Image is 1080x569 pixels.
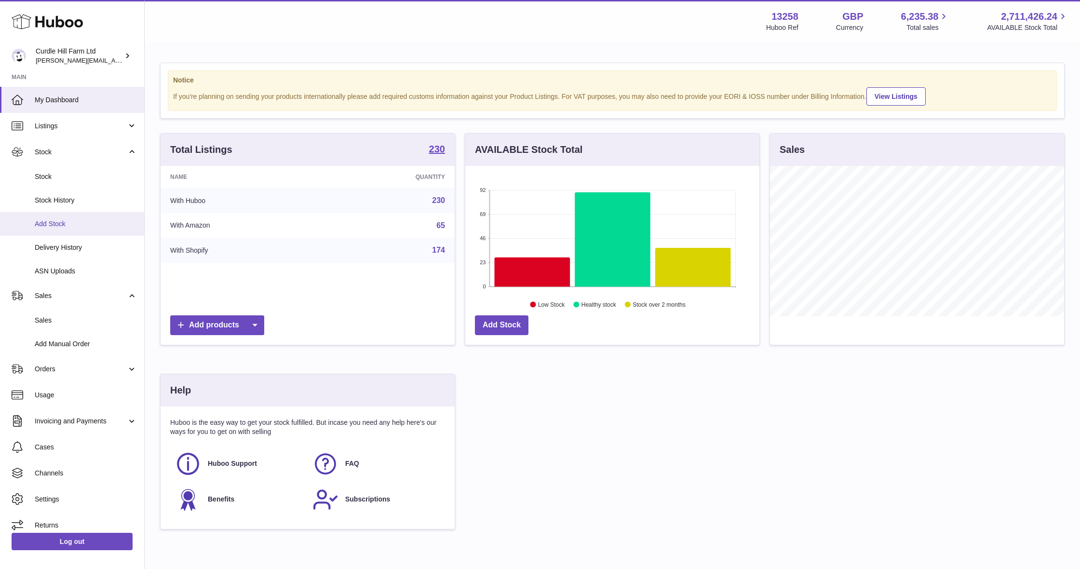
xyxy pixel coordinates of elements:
span: Sales [35,316,137,325]
h3: Help [170,384,191,397]
a: Add Stock [475,315,528,335]
a: Subscriptions [312,487,440,513]
h3: Sales [780,143,805,156]
text: Stock over 2 months [633,301,685,308]
span: Subscriptions [345,495,390,504]
img: miranda@diddlysquatfarmshop.com [12,49,26,63]
span: Channels [35,469,137,478]
text: 0 [483,284,486,289]
a: FAQ [312,451,440,477]
a: 65 [436,221,445,230]
strong: GBP [842,10,863,23]
a: 6,235.38 Total sales [901,10,950,32]
td: With Huboo [161,188,322,213]
a: Huboo Support [175,451,303,477]
div: Curdle Hill Farm Ltd [36,47,122,65]
span: Delivery History [35,243,137,252]
th: Quantity [322,166,455,188]
h3: Total Listings [170,143,232,156]
text: 69 [480,211,486,217]
text: Low Stock [538,301,565,308]
strong: 230 [429,144,445,154]
span: Orders [35,365,127,374]
span: Settings [35,495,137,504]
span: 2,711,426.24 [1001,10,1057,23]
span: Stock History [35,196,137,205]
a: 2,711,426.24 AVAILABLE Stock Total [987,10,1068,32]
a: 230 [429,144,445,156]
span: 6,235.38 [901,10,939,23]
a: Benefits [175,487,303,513]
a: Add products [170,315,264,335]
span: Stock [35,148,127,157]
span: Add Manual Order [35,339,137,349]
a: 174 [432,246,445,254]
span: Stock [35,172,137,181]
span: FAQ [345,459,359,468]
strong: Notice [173,76,1052,85]
span: Sales [35,291,127,300]
span: Cases [35,443,137,452]
span: Listings [35,122,127,131]
text: Healthy stock [581,301,617,308]
span: Invoicing and Payments [35,417,127,426]
div: Huboo Ref [766,23,798,32]
span: ASN Uploads [35,267,137,276]
p: Huboo is the easy way to get your stock fulfilled. But incase you need any help here's our ways f... [170,418,445,436]
span: Total sales [906,23,949,32]
div: If you're planning on sending your products internationally please add required customs informati... [173,86,1052,106]
td: With Shopify [161,238,322,263]
th: Name [161,166,322,188]
div: Currency [836,23,864,32]
text: 46 [480,235,486,241]
span: [PERSON_NAME][EMAIL_ADDRESS][DOMAIN_NAME] [36,56,193,64]
td: With Amazon [161,213,322,238]
span: Add Stock [35,219,137,229]
h3: AVAILABLE Stock Total [475,143,582,156]
span: AVAILABLE Stock Total [987,23,1068,32]
span: Benefits [208,495,234,504]
text: 23 [480,259,486,265]
a: 230 [432,196,445,204]
span: My Dashboard [35,95,137,105]
text: 92 [480,187,486,193]
strong: 13258 [771,10,798,23]
span: Usage [35,391,137,400]
a: Log out [12,533,133,550]
span: Huboo Support [208,459,257,468]
a: View Listings [866,87,926,106]
span: Returns [35,521,137,530]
